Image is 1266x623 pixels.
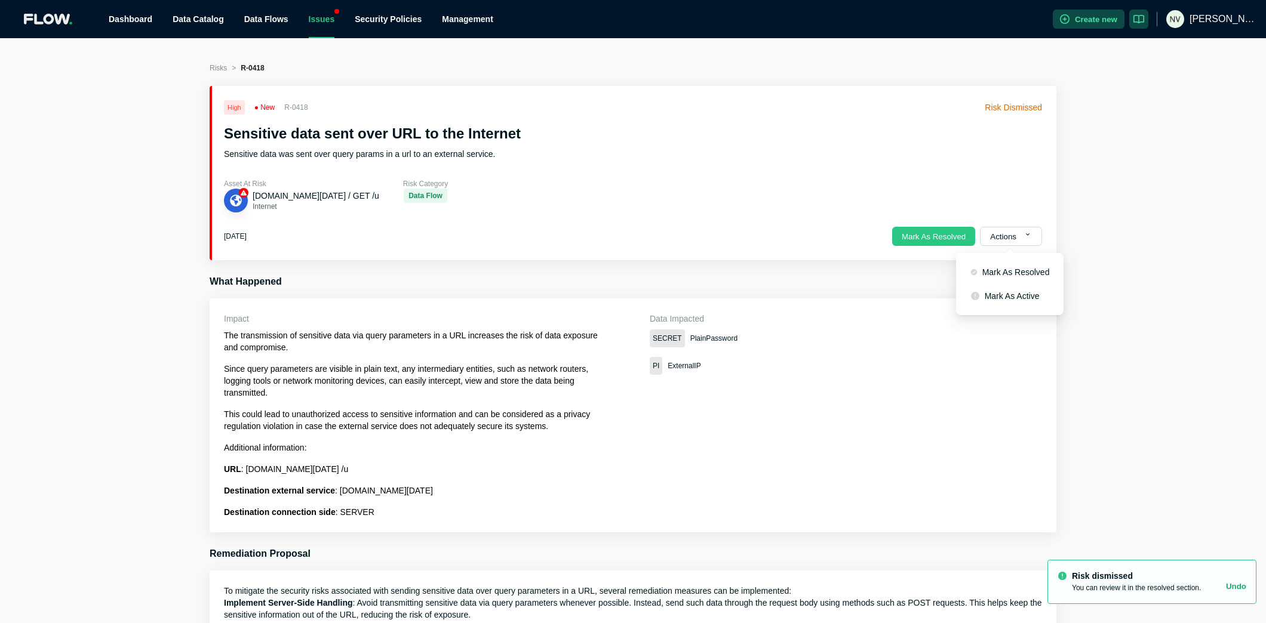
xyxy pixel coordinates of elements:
[210,547,1056,561] h3: Remediation Proposal
[690,332,738,344] span: PlainPassword
[232,62,236,74] li: >
[253,202,277,211] span: Internet
[650,313,1028,325] p: Data Impacted
[985,101,1042,113] span: Risk Dismissed
[284,103,308,112] span: R-0418
[1226,582,1246,591] button: Undo
[241,64,264,72] span: R-0418
[980,227,1042,246] button: Actions
[963,260,1057,284] button: Mark As Resolved
[254,101,275,113] span: ● New
[224,464,241,474] strong: URL
[224,124,1042,143] h2: Sensitive data sent over URL to the Internet
[224,189,379,212] div: ApiEndpoint[DOMAIN_NAME][DATE] / GET /uInternet
[963,284,1047,308] button: Mark As Active
[224,408,602,432] p: This could lead to unauthorized access to sensitive information and can be considered as a privac...
[1072,582,1201,594] p: You can review it in the resolved section.
[224,189,248,212] button: ApiEndpoint
[244,14,288,24] span: Data Flows
[224,100,245,115] div: High
[1053,10,1124,29] button: Create new
[224,179,379,189] p: Asset At Risk
[224,485,602,496] p: : [DOMAIN_NAME][DATE]
[224,363,602,399] p: Since query parameters are visible in plain text, any intermediary entities, such as network rout...
[224,148,715,160] p: Sensitive data was sent over query params in a url to an external service.
[224,313,602,325] p: Impact
[668,360,700,372] span: ExternalIP
[1166,10,1184,28] img: 41fc20af0c1cf4c054f3615801c6e28a
[1058,570,1246,582] p: Risk dismissed
[892,227,975,246] button: Mark As Resolved
[224,463,602,475] p: : [DOMAIN_NAME][DATE] /u
[224,585,1042,597] p: To mitigate the security risks associated with sending sensitive data over query parameters in a ...
[653,362,659,370] span: PI
[355,14,422,24] a: Security Policies
[224,329,602,353] p: The transmission of sensitive data via query parameters in a URL increases the risk of data expos...
[653,334,682,343] span: SECRET
[109,14,152,24] a: Dashboard
[224,442,602,454] p: Additional information:
[224,486,335,495] strong: Destination external service
[224,506,602,518] p: : SERVER
[173,14,224,24] a: Data Catalog
[253,191,379,201] span: [DOMAIN_NAME][DATE] / GET /u
[224,507,336,517] strong: Destination connection side
[404,189,447,203] span: Data Flow
[224,230,247,242] div: [DATE]
[224,598,353,607] strong: Implement Server-Side Handling
[224,597,1042,621] p: : Avoid transmitting sensitive data via query parameters whenever possible. Instead, send such da...
[403,179,448,189] p: Risk Category
[253,190,379,202] button: [DOMAIN_NAME][DATE] / GET /u
[210,64,227,72] span: Risks
[228,193,244,208] img: ApiEndpoint
[210,275,1056,289] h3: What Happened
